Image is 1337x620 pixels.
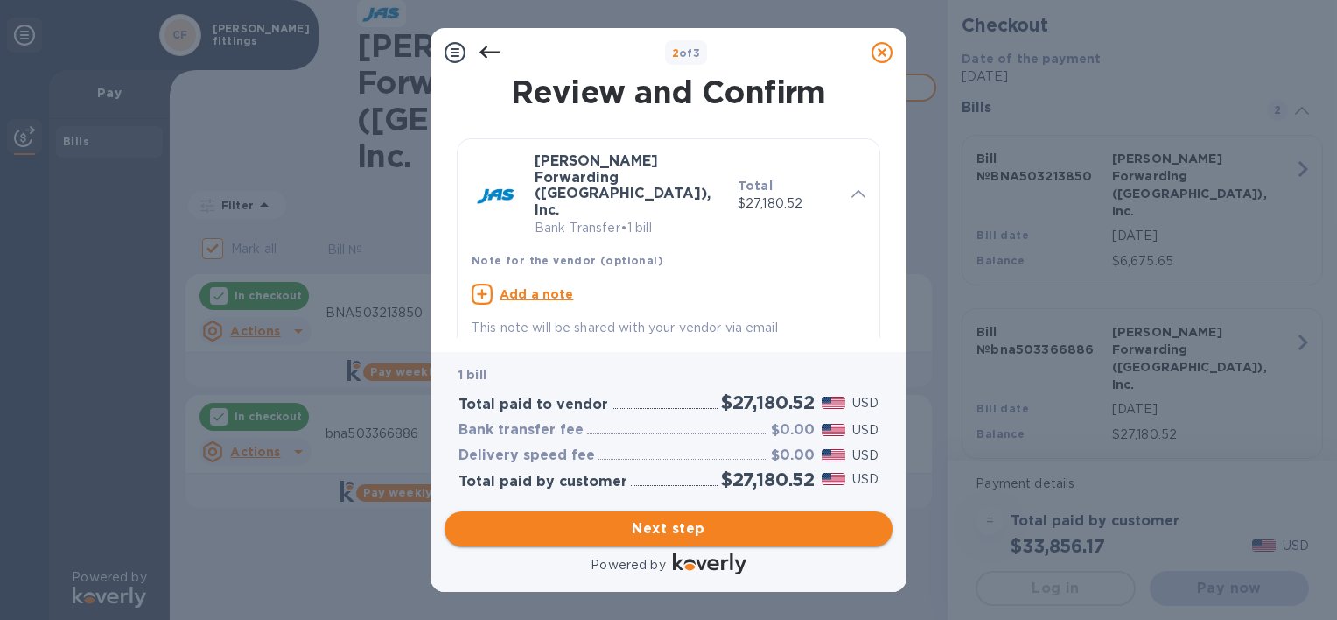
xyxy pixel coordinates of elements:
h2: $27,180.52 [721,391,815,413]
span: 2 [672,46,679,60]
img: USD [822,424,845,436]
p: USD [852,421,878,440]
img: USD [822,473,845,485]
img: USD [822,449,845,461]
span: Next step [458,518,878,539]
h3: $0.00 [771,447,815,464]
h1: Review and Confirm [453,74,884,110]
div: [PERSON_NAME] Forwarding ([GEOGRAPHIC_DATA]), Inc.Bank Transfer•1 billTotal$27,180.52Note for the... [472,153,865,337]
h3: Total paid by customer [458,474,627,490]
p: Bank Transfer • 1 bill [535,219,724,237]
b: [PERSON_NAME] Forwarding ([GEOGRAPHIC_DATA]), Inc. [535,152,710,218]
h2: $27,180.52 [721,469,815,490]
p: USD [852,447,878,465]
b: Total [738,179,773,193]
b: of 3 [672,46,701,60]
u: Add a note [500,287,574,301]
img: Logo [673,553,746,574]
h3: $0.00 [771,422,815,439]
h3: Bank transfer fee [458,422,584,439]
p: $27,180.52 [738,194,837,213]
h3: Total paid to vendor [458,397,608,413]
button: Next step [444,511,892,546]
p: USD [852,470,878,489]
b: Note for the vendor (optional) [472,254,663,267]
b: 1 bill [458,368,486,382]
h3: Delivery speed fee [458,447,595,464]
p: USD [852,394,878,412]
p: This note will be shared with your vendor via email [472,319,865,337]
p: Powered by [591,556,665,574]
img: USD [822,397,845,409]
